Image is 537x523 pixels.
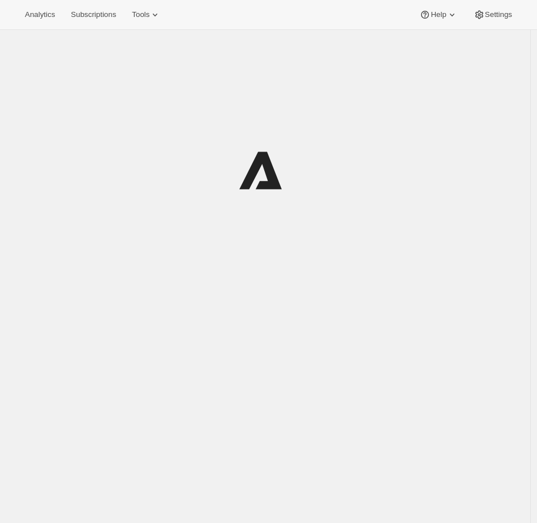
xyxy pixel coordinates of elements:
[125,7,167,23] button: Tools
[18,7,62,23] button: Analytics
[467,7,519,23] button: Settings
[64,7,123,23] button: Subscriptions
[431,10,446,19] span: Help
[25,10,55,19] span: Analytics
[71,10,116,19] span: Subscriptions
[132,10,149,19] span: Tools
[413,7,464,23] button: Help
[485,10,512,19] span: Settings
